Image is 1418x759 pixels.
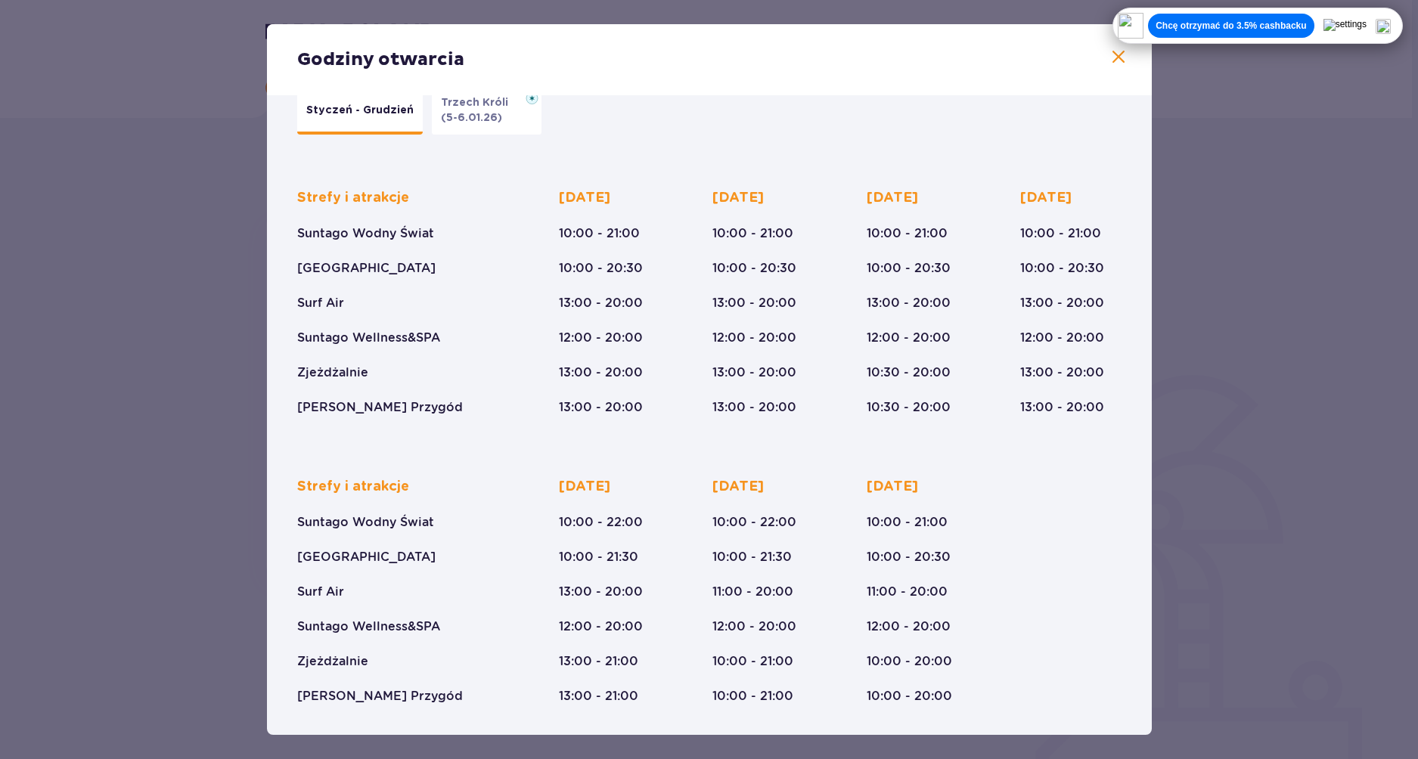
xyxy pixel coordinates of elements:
p: Suntago Wodny Świat [297,225,434,242]
p: 12:00 - 20:00 [712,618,796,635]
p: [PERSON_NAME] Przygód [297,688,463,705]
p: [GEOGRAPHIC_DATA] [297,260,436,277]
p: 13:00 - 20:00 [559,295,643,311]
p: [DATE] [867,478,918,496]
p: 12:00 - 20:00 [712,330,796,346]
p: [DATE] [867,189,918,207]
p: 12:00 - 20:00 [559,330,643,346]
p: 10:30 - 20:00 [867,399,951,416]
p: 10:00 - 21:00 [712,688,793,705]
p: 10:00 - 21:00 [559,225,640,242]
p: 13:00 - 21:00 [559,688,638,705]
p: Trzech Króli [441,95,517,110]
p: 13:00 - 20:00 [559,364,643,381]
p: 13:00 - 20:00 [712,364,796,381]
p: [GEOGRAPHIC_DATA] [297,549,436,565]
p: 13:00 - 20:00 [1020,399,1104,416]
p: Zjeżdżalnie [297,653,368,670]
p: 13:00 - 20:00 [712,295,796,311]
p: 10:00 - 20:30 [559,260,643,277]
p: 13:00 - 20:00 [867,295,951,311]
p: Zjeżdżalnie [297,364,368,381]
button: Styczeń - Grudzień [297,89,423,135]
p: [DATE] [712,478,764,496]
p: 10:00 - 22:00 [559,514,643,531]
p: [DATE] [712,189,764,207]
p: 12:00 - 20:00 [867,618,951,635]
p: Godziny otwarcia [297,48,464,71]
p: 10:00 - 20:30 [712,260,796,277]
p: Styczeń - Grudzień [306,103,414,118]
p: 13:00 - 20:00 [1020,364,1104,381]
p: Suntago Wellness&SPA [297,618,440,635]
p: 10:00 - 20:30 [867,260,951,277]
p: 10:00 - 21:00 [867,514,948,531]
p: 10:30 - 20:00 [867,364,951,381]
p: [PERSON_NAME] Przygód [297,399,463,416]
p: 10:00 - 20:00 [867,688,952,705]
p: 11:00 - 20:00 [712,584,793,600]
p: 12:00 - 20:00 [559,618,643,635]
p: (5-6.01.26) [441,110,502,125]
p: 12:00 - 20:00 [1020,330,1104,346]
p: [DATE] [559,478,610,496]
p: [DATE] [559,189,610,207]
p: Surf Air [297,295,344,311]
p: 13:00 - 20:00 [559,584,643,600]
p: 10:00 - 21:00 [712,653,793,670]
p: 13:00 - 20:00 [559,399,643,416]
p: Strefy i atrakcje [297,478,409,496]
p: 13:00 - 20:00 [1020,295,1104,311]
p: 10:00 - 21:00 [867,225,948,242]
p: 11:00 - 20:00 [867,584,948,600]
p: 10:00 - 20:00 [867,653,952,670]
p: 10:00 - 22:00 [712,514,796,531]
p: Surf Air [297,584,344,600]
p: 10:00 - 20:30 [867,549,951,565]
p: 10:00 - 21:00 [712,225,793,242]
p: Suntago Wodny Świat [297,514,434,531]
p: 10:00 - 21:30 [559,549,638,565]
p: 10:00 - 20:30 [1020,260,1104,277]
p: Strefy i atrakcje [297,189,409,207]
p: [DATE] [1020,189,1072,207]
p: 10:00 - 21:00 [1020,225,1101,242]
p: 13:00 - 20:00 [712,399,796,416]
button: Trzech Króli(5-6.01.26) [432,89,541,135]
p: 13:00 - 21:00 [559,653,638,670]
p: Suntago Wellness&SPA [297,330,440,346]
p: 10:00 - 21:30 [712,549,792,565]
p: 12:00 - 20:00 [867,330,951,346]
